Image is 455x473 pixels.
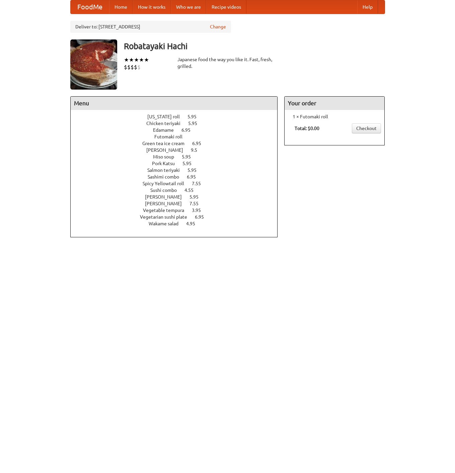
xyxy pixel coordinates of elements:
[191,147,204,153] span: 9.5
[109,0,133,14] a: Home
[147,167,186,173] span: Salmon teriyaki
[149,221,185,226] span: Wakame salad
[129,56,134,64] li: ★
[124,39,385,53] h3: Robatayaki Hachi
[147,114,209,119] a: [US_STATE] roll 5.95
[127,64,131,71] li: $
[146,147,210,153] a: [PERSON_NAME] 9.5
[153,127,180,133] span: Edamame
[192,141,208,146] span: 6.95
[288,113,381,120] li: 1 × Futomaki roll
[192,208,208,213] span: 3.95
[71,97,278,110] h4: Menu
[140,214,216,220] a: Vegetarian sushi plate 6.95
[189,201,205,206] span: 7.55
[70,39,117,90] img: angular.jpg
[184,188,200,193] span: 4.55
[140,214,194,220] span: Vegetarian sushi plate
[144,56,149,64] li: ★
[147,114,186,119] span: [US_STATE] roll
[154,134,189,139] span: Futomaki roll
[150,188,206,193] a: Sushi combo 4.55
[187,174,203,180] span: 6.95
[134,56,139,64] li: ★
[150,188,183,193] span: Sushi combo
[145,201,211,206] a: [PERSON_NAME] 7.55
[133,0,171,14] a: How it works
[146,147,190,153] span: [PERSON_NAME]
[149,221,208,226] a: Wakame salad 4.95
[152,161,181,166] span: Pork Katsu
[187,114,203,119] span: 5.95
[187,167,203,173] span: 5.95
[148,174,186,180] span: Sashimi combo
[146,121,187,126] span: Chicken teriyaki
[137,64,141,71] li: $
[352,123,381,133] a: Checkout
[153,154,203,159] a: Miso soup 5.95
[124,56,129,64] li: ★
[142,141,214,146] a: Green tea ice cream 6.95
[153,154,181,159] span: Miso soup
[188,121,204,126] span: 5.95
[171,0,206,14] a: Who we are
[143,208,191,213] span: Vegetable tempura
[71,0,109,14] a: FoodMe
[182,161,198,166] span: 5.95
[182,154,198,159] span: 5.95
[206,0,246,14] a: Recipe videos
[145,201,188,206] span: [PERSON_NAME]
[145,194,188,200] span: [PERSON_NAME]
[139,56,144,64] li: ★
[192,181,208,186] span: 7.55
[210,23,226,30] a: Change
[134,64,137,71] li: $
[148,174,208,180] a: Sashimi combo 6.95
[177,56,278,70] div: Japanese food the way you like it. Fast, fresh, grilled.
[152,161,204,166] a: Pork Katsu 5.95
[142,141,191,146] span: Green tea ice cream
[295,126,319,131] b: Total: $0.00
[70,21,231,33] div: Deliver to: [STREET_ADDRESS]
[124,64,127,71] li: $
[195,214,211,220] span: 6.95
[147,167,209,173] a: Salmon teriyaki 5.95
[285,97,384,110] h4: Your order
[189,194,205,200] span: 5.95
[146,121,210,126] a: Chicken teriyaki 5.95
[143,181,213,186] a: Spicy Yellowtail roll 7.55
[181,127,197,133] span: 6.95
[154,134,202,139] a: Futomaki roll
[357,0,378,14] a: Help
[186,221,202,226] span: 4.95
[145,194,211,200] a: [PERSON_NAME] 5.95
[131,64,134,71] li: $
[143,208,213,213] a: Vegetable tempura 3.95
[143,181,191,186] span: Spicy Yellowtail roll
[153,127,203,133] a: Edamame 6.95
